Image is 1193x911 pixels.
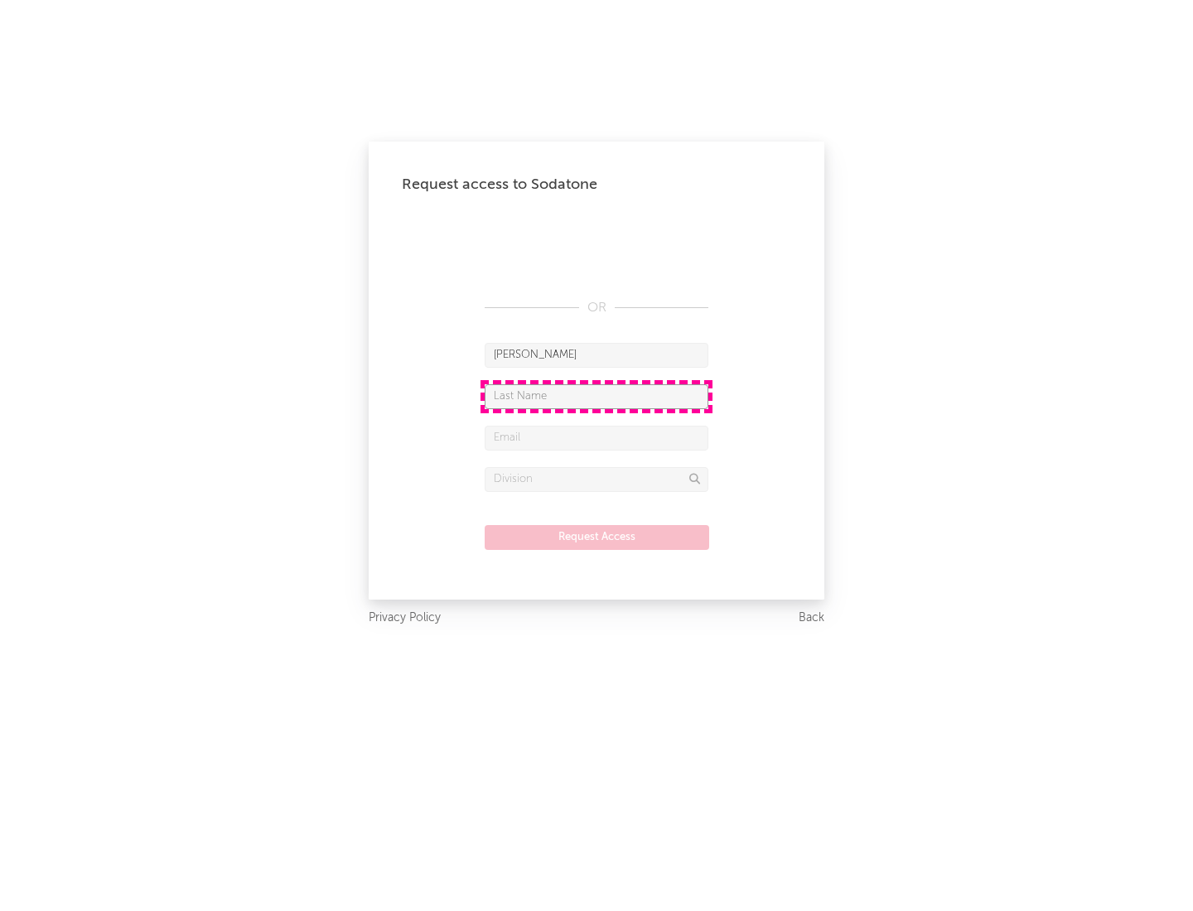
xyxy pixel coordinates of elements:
input: First Name [485,343,708,368]
a: Privacy Policy [369,608,441,629]
a: Back [799,608,824,629]
div: Request access to Sodatone [402,175,791,195]
input: Email [485,426,708,451]
button: Request Access [485,525,709,550]
input: Last Name [485,384,708,409]
div: OR [485,298,708,318]
input: Division [485,467,708,492]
